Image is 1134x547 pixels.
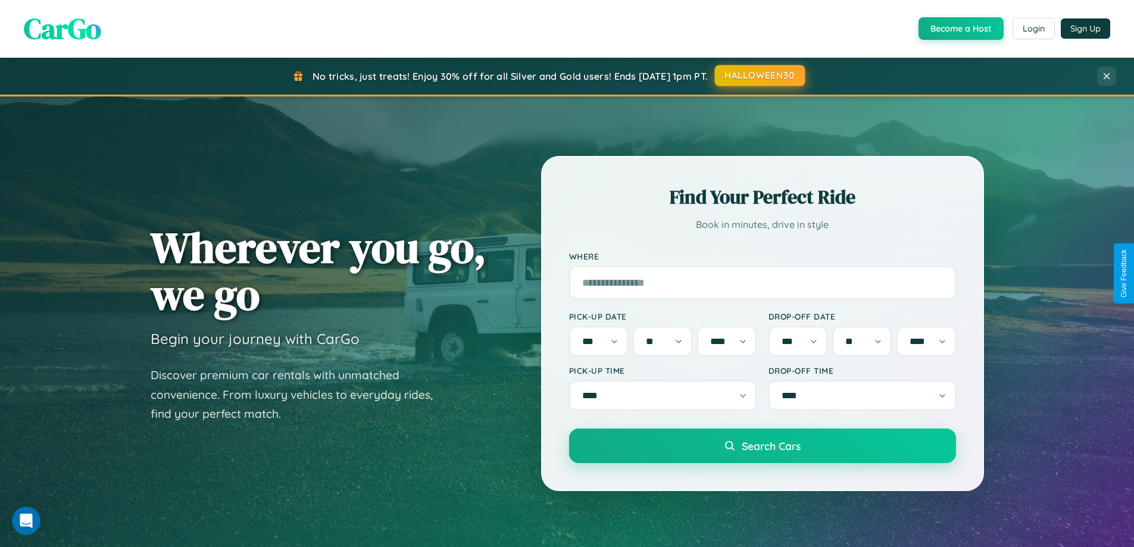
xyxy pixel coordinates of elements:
[715,65,805,86] button: HALLOWEEN30
[569,216,956,233] p: Book in minutes, drive in style
[769,365,956,376] label: Drop-off Time
[569,311,757,321] label: Pick-up Date
[1061,18,1110,39] button: Sign Up
[1120,249,1128,298] div: Give Feedback
[569,251,956,261] label: Where
[769,311,956,321] label: Drop-off Date
[569,429,956,463] button: Search Cars
[313,70,708,82] span: No tricks, just treats! Enjoy 30% off for all Silver and Gold users! Ends [DATE] 1pm PT.
[151,330,360,348] h3: Begin your journey with CarGo
[151,224,486,318] h1: Wherever you go, we go
[12,507,40,535] iframe: Intercom live chat
[569,184,956,210] h2: Find Your Perfect Ride
[742,439,801,452] span: Search Cars
[919,17,1004,40] button: Become a Host
[24,9,101,48] span: CarGo
[151,365,448,424] p: Discover premium car rentals with unmatched convenience. From luxury vehicles to everyday rides, ...
[569,365,757,376] label: Pick-up Time
[1013,18,1055,39] button: Login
